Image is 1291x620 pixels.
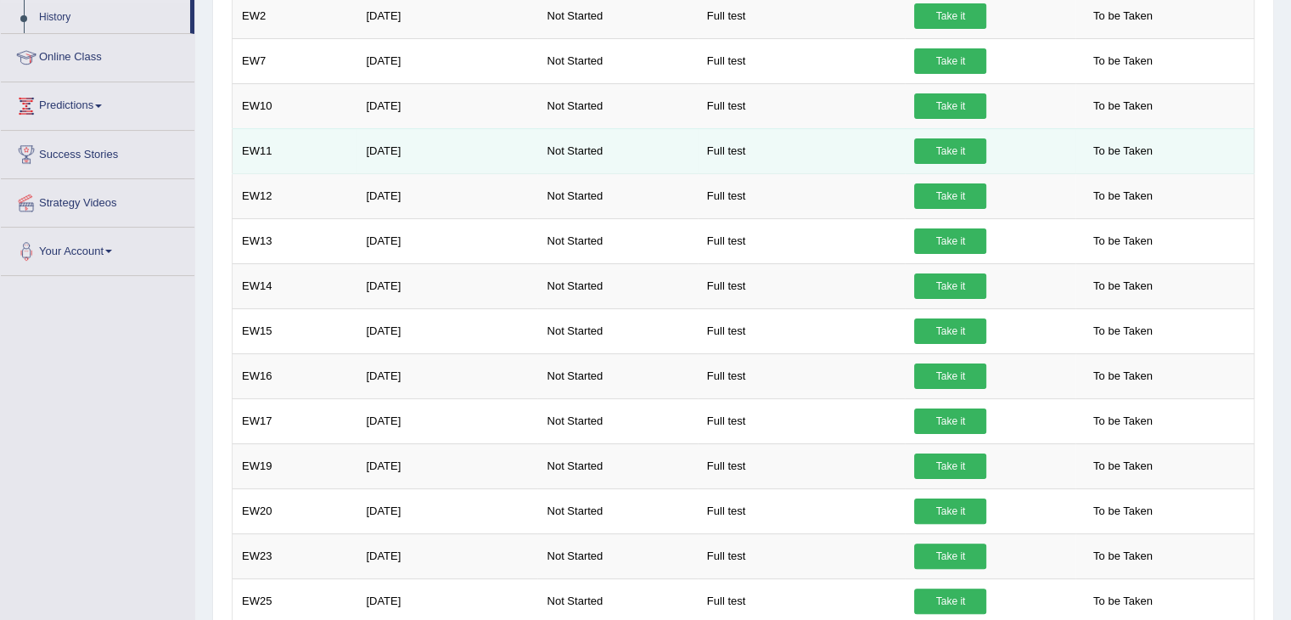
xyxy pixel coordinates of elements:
td: Full test [698,263,906,308]
td: [DATE] [356,308,537,353]
td: Not Started [537,128,697,173]
span: To be Taken [1085,544,1161,569]
span: To be Taken [1085,228,1161,254]
td: Full test [698,308,906,353]
a: Take it [914,454,986,479]
td: [DATE] [356,488,537,533]
td: Not Started [537,38,697,83]
span: To be Taken [1085,48,1161,74]
td: [DATE] [356,443,537,488]
a: Take it [914,318,986,344]
td: EW12 [233,173,357,218]
td: Full test [698,353,906,398]
td: EW15 [233,308,357,353]
td: Full test [698,128,906,173]
td: Full test [698,173,906,218]
td: Not Started [537,263,697,308]
td: [DATE] [356,353,537,398]
td: Full test [698,38,906,83]
td: [DATE] [356,533,537,578]
td: Not Started [537,488,697,533]
td: EW14 [233,263,357,308]
td: EW17 [233,398,357,443]
td: [DATE] [356,398,537,443]
td: Not Started [537,443,697,488]
span: To be Taken [1085,499,1161,524]
td: EW23 [233,533,357,578]
td: Not Started [537,533,697,578]
a: Online Class [1,34,194,76]
td: Not Started [537,398,697,443]
a: Take it [914,589,986,614]
td: [DATE] [356,263,537,308]
td: EW13 [233,218,357,263]
td: EW16 [233,353,357,398]
a: Take it [914,48,986,74]
a: Take it [914,499,986,524]
a: History [31,3,190,33]
a: Take it [914,138,986,164]
td: EW20 [233,488,357,533]
td: EW19 [233,443,357,488]
span: To be Taken [1085,318,1161,344]
td: Not Started [537,173,697,218]
a: Success Stories [1,131,194,173]
td: EW10 [233,83,357,128]
a: Strategy Videos [1,179,194,222]
td: [DATE] [356,218,537,263]
td: EW11 [233,128,357,173]
td: Not Started [537,83,697,128]
td: Full test [698,533,906,578]
td: Full test [698,488,906,533]
a: Take it [914,273,986,299]
span: To be Taken [1085,93,1161,119]
td: Not Started [537,353,697,398]
td: Full test [698,218,906,263]
a: Take it [914,183,986,209]
td: [DATE] [356,83,537,128]
td: Full test [698,398,906,443]
a: Take it [914,364,986,389]
span: To be Taken [1085,589,1161,614]
span: To be Taken [1085,273,1161,299]
a: Predictions [1,82,194,125]
span: To be Taken [1085,409,1161,434]
td: Full test [698,83,906,128]
a: Take it [914,3,986,29]
span: To be Taken [1085,3,1161,29]
a: Take it [914,228,986,254]
span: To be Taken [1085,364,1161,389]
td: EW7 [233,38,357,83]
a: Take it [914,409,986,434]
td: [DATE] [356,173,537,218]
a: Take it [914,544,986,569]
span: To be Taken [1085,454,1161,479]
td: [DATE] [356,128,537,173]
td: [DATE] [356,38,537,83]
span: To be Taken [1085,138,1161,164]
td: Full test [698,443,906,488]
a: Take it [914,93,986,119]
a: Your Account [1,228,194,270]
td: Not Started [537,218,697,263]
span: To be Taken [1085,183,1161,209]
td: Not Started [537,308,697,353]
